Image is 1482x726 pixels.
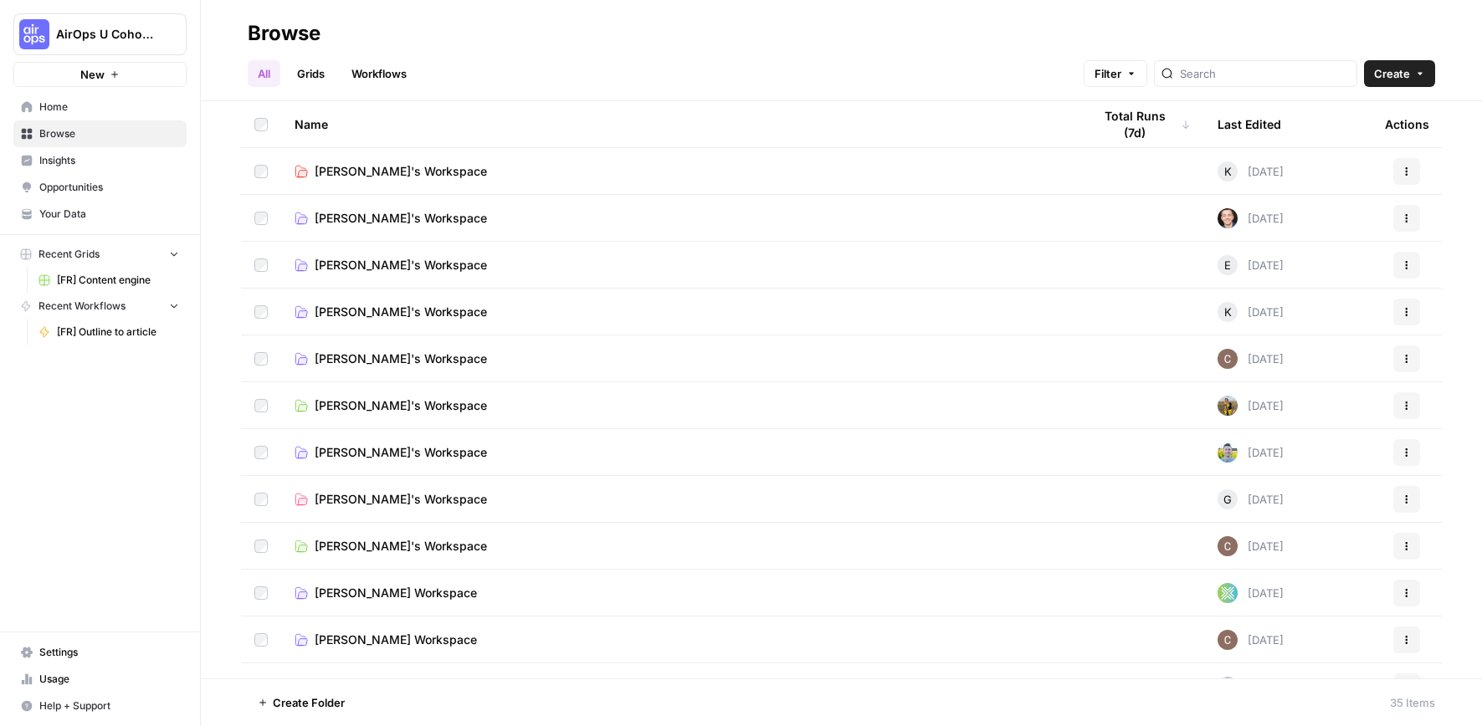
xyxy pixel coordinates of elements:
img: lgt9qu58mh3yk4jks3syankzq6oi [1218,208,1238,228]
input: Search [1180,65,1350,82]
span: [PERSON_NAME]'s Workspace [315,163,487,180]
span: [FR] Content engine [57,273,179,288]
button: Recent Grids [13,242,187,267]
a: Insights [13,147,187,174]
span: [PERSON_NAME]'s Workspace [315,397,487,414]
a: [PERSON_NAME] Workspace [295,631,1065,648]
span: Recent Grids [38,247,100,262]
img: p7w5olc50hx2ivoos134nwja8e7z [1218,536,1238,556]
span: Usage [39,672,179,687]
button: Filter [1084,60,1147,87]
img: bwwep3rohponzecppi6a6ou8qko4 [1218,396,1238,416]
span: Filter [1095,65,1121,82]
a: Home [13,94,187,120]
span: E [1224,257,1231,274]
a: Usage [13,666,187,693]
a: [PERSON_NAME]'s Workspace [295,210,1065,227]
a: [PERSON_NAME]'s Workspace [295,350,1065,367]
div: [DATE] [1218,302,1284,322]
span: K [1224,304,1232,320]
span: AirOps U Cohort 1 [56,26,157,43]
a: Grids [287,60,335,87]
span: Browse [39,126,179,141]
span: Home [39,100,179,115]
a: All [248,60,280,87]
span: Create Folder [273,694,345,711]
div: Last Edited [1218,101,1281,147]
button: Recent Workflows [13,294,187,319]
button: Create [1364,60,1435,87]
span: Your Data [39,207,179,222]
a: Opportunities [13,174,187,201]
div: Name [295,101,1065,147]
span: Opportunities [39,180,179,195]
button: New [13,62,187,87]
span: Create [1374,65,1410,82]
button: Help + Support [13,693,187,719]
div: [DATE] [1218,630,1284,650]
span: [PERSON_NAME]'s Workspace [315,257,487,274]
img: bwwep3rohponzecppi6a6ou8qko4 [1218,677,1238,697]
a: [FR] Content engine [31,267,187,294]
div: 35 Items [1390,694,1435,711]
a: [PERSON_NAME] Workspace [295,585,1065,601]
div: [DATE] [1218,255,1284,275]
div: [DATE] [1218,677,1284,697]
div: [DATE] [1218,489,1284,509]
span: G [1223,491,1232,508]
div: [DATE] [1218,396,1284,416]
span: Settings [39,645,179,660]
span: [PERSON_NAME]'s Workspace [315,304,487,320]
img: AirOps U Cohort 1 Logo [19,19,49,49]
div: [DATE] [1218,349,1284,369]
div: Browse [248,20,321,47]
span: Recent Workflows [38,299,126,314]
a: Settings [13,639,187,666]
a: Your Data [13,201,187,228]
span: [PERSON_NAME]'s Workspace [315,538,487,555]
img: p7w5olc50hx2ivoos134nwja8e7z [1218,630,1238,650]
a: [PERSON_NAME]'s Workspace [295,491,1065,508]
a: [PERSON_NAME]'s Workspace [295,444,1065,461]
a: [FR] Outline to article [31,319,187,345]
span: [PERSON_NAME]'s Workspace [315,350,487,367]
a: Workflows [341,60,417,87]
a: [PERSON_NAME]'s Workspace [295,678,1065,695]
div: [DATE] [1218,161,1284,181]
img: 7o9iy2kmmc4gt2vlcbjqaas6vz7k [1218,442,1238,463]
span: Insights [39,153,179,168]
a: [PERSON_NAME]'s Workspace [295,397,1065,414]
div: [DATE] [1218,536,1284,556]
img: i2puuukf6121c411q0l1csbuv6u4 [1218,583,1238,603]
a: [PERSON_NAME]'s Workspace [295,257,1065,274]
a: Browse [13,120,187,147]
div: [DATE] [1218,208,1284,228]
span: [PERSON_NAME] Workspace [315,585,477,601]
span: K [1224,163,1232,180]
span: [PERSON_NAME] Workspace [315,631,477,648]
span: [PERSON_NAME]'s Workspace [315,210,487,227]
img: p7w5olc50hx2ivoos134nwja8e7z [1218,349,1238,369]
a: [PERSON_NAME]'s Workspace [295,538,1065,555]
span: [PERSON_NAME]'s Workspace [315,678,487,695]
span: [PERSON_NAME]'s Workspace [315,444,487,461]
button: Create Folder [248,689,355,716]
div: [DATE] [1218,583,1284,603]
div: Total Runs (7d) [1092,101,1191,147]
span: New [80,66,105,83]
div: [DATE] [1218,442,1284,463]
button: Workspace: AirOps U Cohort 1 [13,13,187,55]
a: [PERSON_NAME]'s Workspace [295,163,1065,180]
span: Help + Support [39,698,179,713]
div: Actions [1385,101,1429,147]
span: [FR] Outline to article [57,325,179,340]
span: [PERSON_NAME]'s Workspace [315,491,487,508]
a: [PERSON_NAME]'s Workspace [295,304,1065,320]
